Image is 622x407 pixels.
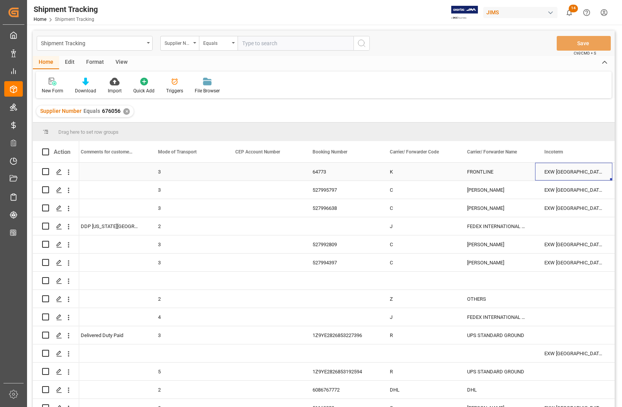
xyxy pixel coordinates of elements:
div: 527994397 [303,254,381,271]
div: EXW [GEOGRAPHIC_DATA] [GEOGRAPHIC_DATA] [GEOGRAPHIC_DATA] [535,235,612,253]
div: J [381,217,458,235]
span: Supplier Number [40,108,82,114]
span: 676056 [102,108,121,114]
div: Delivered Duty Paid [71,326,149,344]
span: CEP Account Number [235,149,280,155]
div: 3 [149,199,226,217]
div: Press SPACE to select this row. [33,163,79,181]
div: 527995797 [303,181,381,199]
div: Quick Add [133,87,155,94]
div: FEDEX INTERNATIONAL ECONOMY [458,217,535,235]
div: 3 [149,163,226,181]
div: [PERSON_NAME] [458,235,535,253]
div: Press SPACE to select this row. [33,254,79,272]
div: C [381,199,458,217]
button: Save [557,36,611,51]
span: Carrier/ Forwarder Code [390,149,439,155]
div: 3 [149,235,226,253]
div: 6086767772 [303,381,381,398]
div: R [381,326,458,344]
div: File Browser [195,87,220,94]
div: 2 [149,290,226,308]
div: EXW [GEOGRAPHIC_DATA] [GEOGRAPHIC_DATA] [GEOGRAPHIC_DATA] [535,163,612,181]
div: 527996638 [303,199,381,217]
div: New Form [42,87,63,94]
div: C [381,181,458,199]
span: 14 [569,5,578,12]
div: J [381,308,458,326]
div: Shipment Tracking [41,38,144,48]
div: Action [54,148,70,155]
span: Mode of Transport [158,149,197,155]
span: Ctrl/CMD + S [574,50,596,56]
div: 64773 [303,163,381,181]
a: Home [34,17,46,22]
div: DHL [458,381,535,398]
div: Press SPACE to select this row. [33,308,79,326]
div: Triggers [166,87,183,94]
div: 3 [149,326,226,344]
div: EXW [GEOGRAPHIC_DATA] [GEOGRAPHIC_DATA] [GEOGRAPHIC_DATA] [535,181,612,199]
div: FRONTLINE [458,163,535,181]
button: open menu [199,36,238,51]
div: Supplier Number [165,38,191,47]
div: EXW [GEOGRAPHIC_DATA] [GEOGRAPHIC_DATA] [GEOGRAPHIC_DATA] [535,254,612,271]
div: Press SPACE to select this row. [33,217,79,235]
div: 3 [149,254,226,271]
div: 1Z9YE2826853227396 [303,326,381,344]
div: Press SPACE to select this row. [33,326,79,344]
div: UPS STANDARD GROUND [458,363,535,380]
div: Format [80,56,110,69]
div: 2 [149,217,226,235]
span: Comments for customers ([PERSON_NAME]) [81,149,133,155]
img: Exertis%20JAM%20-%20Email%20Logo.jpg_1722504956.jpg [451,6,478,19]
div: Import [108,87,122,94]
div: Press SPACE to select this row. [33,235,79,254]
div: K [381,163,458,181]
div: DDP [US_STATE][GEOGRAPHIC_DATA] [71,217,149,235]
span: Carrier/ Forwarder Name [467,149,517,155]
div: [PERSON_NAME] [458,181,535,199]
div: EXW [GEOGRAPHIC_DATA] [GEOGRAPHIC_DATA] [GEOGRAPHIC_DATA] [535,344,612,362]
button: open menu [160,36,199,51]
span: Incoterm [544,149,563,155]
div: 527992809 [303,235,381,253]
div: Press SPACE to select this row. [33,181,79,199]
div: Press SPACE to select this row. [33,363,79,381]
span: Drag here to set row groups [58,129,119,135]
div: DHL [381,381,458,398]
div: Home [33,56,59,69]
div: UPS STANDARD GROUND [458,326,535,344]
span: Booking Number [313,149,347,155]
div: Z [381,290,458,308]
div: 5 [149,363,226,380]
div: Edit [59,56,80,69]
button: show 14 new notifications [561,4,578,21]
div: Equals [203,38,229,47]
div: 1Z9YE2826853192594 [303,363,381,380]
button: search button [353,36,370,51]
div: Press SPACE to select this row. [33,381,79,399]
button: Help Center [578,4,595,21]
div: Download [75,87,96,94]
button: JIMS [483,5,561,20]
div: ✕ [123,108,130,115]
div: OTHERS [458,290,535,308]
div: JIMS [483,7,557,18]
span: Equals [83,108,100,114]
div: Press SPACE to select this row. [33,272,79,290]
div: [PERSON_NAME] [458,254,535,271]
div: Shipment Tracking [34,3,98,15]
div: C [381,254,458,271]
div: 4 [149,308,226,326]
div: C [381,235,458,253]
button: open menu [37,36,153,51]
div: [PERSON_NAME] [458,199,535,217]
div: FEDEX INTERNATIONAL ECONOMY [458,308,535,326]
div: Press SPACE to select this row. [33,290,79,308]
div: 2 [149,381,226,398]
div: EXW [GEOGRAPHIC_DATA] [GEOGRAPHIC_DATA] [GEOGRAPHIC_DATA] [535,199,612,217]
div: 3 [149,181,226,199]
div: Press SPACE to select this row. [33,199,79,217]
div: R [381,363,458,380]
